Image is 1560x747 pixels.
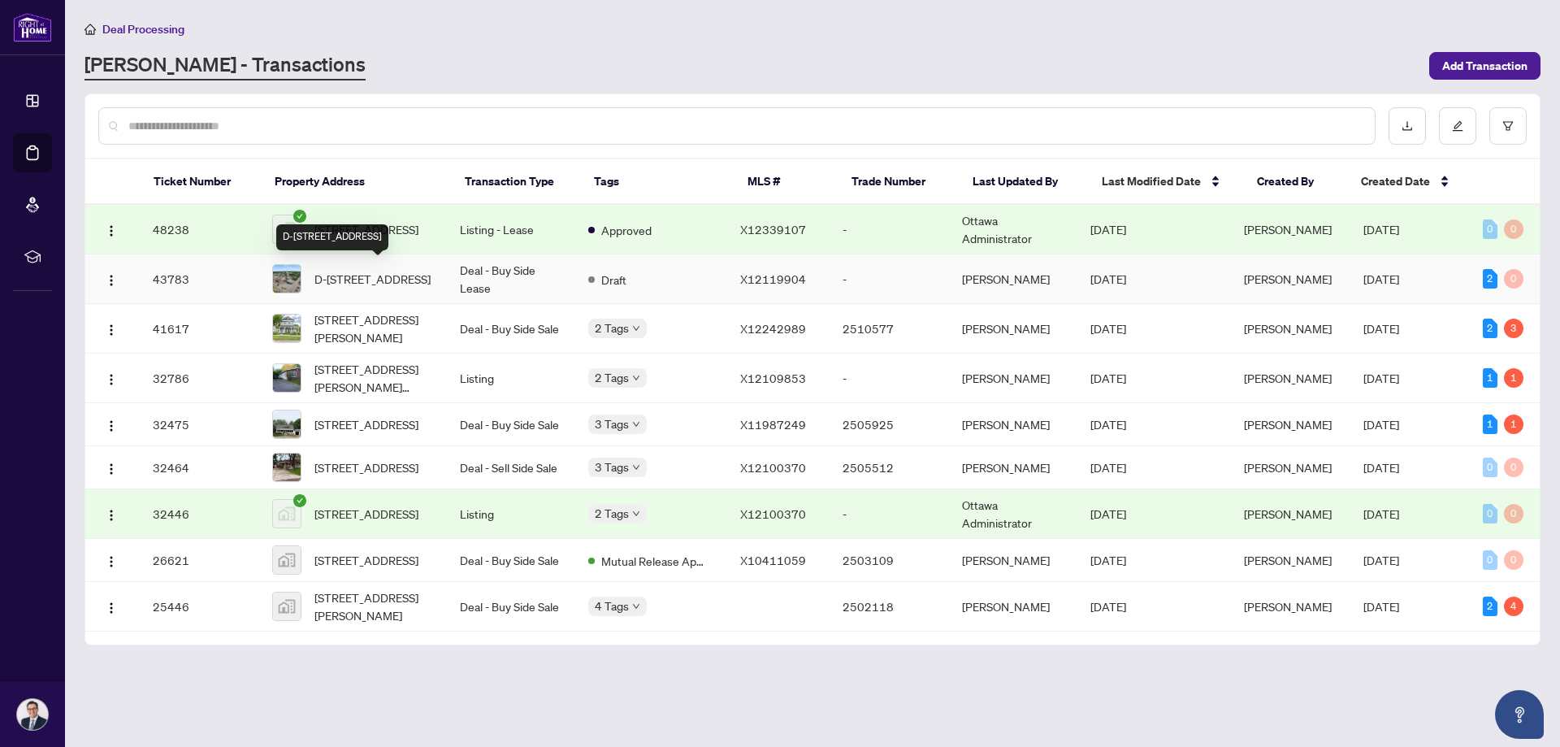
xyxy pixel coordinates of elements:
span: [STREET_ADDRESS] [314,505,418,523]
span: [PERSON_NAME] [1244,321,1332,336]
a: [PERSON_NAME] - Transactions [84,51,366,80]
button: Logo [98,593,124,619]
button: download [1389,107,1426,145]
span: edit [1452,120,1463,132]
div: 0 [1504,550,1523,570]
span: down [632,420,640,428]
button: Logo [98,315,124,341]
span: [DATE] [1363,371,1399,385]
div: 0 [1483,458,1497,477]
span: [DATE] [1090,321,1126,336]
button: Add Transaction [1429,52,1540,80]
div: 0 [1504,504,1523,523]
td: 2510577 [830,304,949,354]
img: thumbnail-img [273,454,301,481]
div: 0 [1483,219,1497,239]
td: [PERSON_NAME] [949,582,1077,632]
span: [PERSON_NAME] [1244,599,1332,614]
img: Profile Icon [17,699,48,730]
div: 0 [1504,219,1523,239]
div: 1 [1483,415,1497,434]
td: [PERSON_NAME] [949,539,1077,582]
span: [DATE] [1363,553,1399,567]
td: 32475 [140,403,259,446]
td: Deal - Buy Side Sale [447,539,575,582]
div: D-[STREET_ADDRESS] [276,224,388,250]
img: logo [13,12,52,42]
td: 32446 [140,489,259,539]
span: [DATE] [1363,222,1399,237]
span: D-[STREET_ADDRESS] [314,270,431,288]
td: [PERSON_NAME] [949,403,1077,446]
td: Ottawa Administrator [949,489,1077,539]
img: thumbnail-img [273,410,301,438]
td: 48238 [140,205,259,254]
span: check-circle [293,210,306,223]
td: Deal - Buy Side Sale [447,403,575,446]
span: down [632,324,640,332]
button: Logo [98,411,124,437]
span: Draft [601,271,626,289]
td: Deal - Buy Side Lease [447,254,575,304]
span: [PERSON_NAME] [1244,506,1332,521]
td: Listing [447,354,575,403]
th: Ticket Number [141,159,262,205]
button: edit [1439,107,1476,145]
td: - [830,354,949,403]
span: [DATE] [1363,321,1399,336]
span: home [84,24,96,35]
th: MLS # [734,159,838,205]
span: 4 Tags [595,597,629,615]
div: 0 [1483,504,1497,523]
span: Last Modified Date [1102,172,1201,190]
span: down [632,463,640,471]
span: Add Transaction [1442,53,1527,79]
div: 0 [1483,550,1497,570]
button: Logo [98,501,124,527]
span: [STREET_ADDRESS] [314,458,418,476]
span: 2 Tags [595,504,629,523]
img: Logo [105,555,118,568]
div: 2 [1483,597,1497,616]
span: [PERSON_NAME] [1244,371,1332,385]
span: [DATE] [1363,599,1399,614]
span: [DATE] [1090,506,1126,521]
span: X12339107 [740,222,806,237]
div: 0 [1504,269,1523,289]
th: Trade Number [838,159,960,205]
img: Logo [105,602,118,615]
div: 1 [1504,368,1523,388]
span: download [1402,120,1413,132]
span: X12109853 [740,371,806,385]
button: Logo [98,547,124,573]
div: 0 [1504,458,1523,477]
img: Logo [105,509,118,522]
td: [PERSON_NAME] [949,254,1077,304]
img: thumbnail-img [273,315,301,342]
td: 41617 [140,304,259,354]
img: Logo [105,224,118,237]
td: [PERSON_NAME] [949,354,1077,403]
div: 1 [1504,415,1523,434]
th: Created Date [1348,159,1469,205]
span: [PERSON_NAME] [1244,222,1332,237]
span: [DATE] [1090,460,1126,475]
td: 25446 [140,582,259,632]
span: check-circle [293,494,306,507]
span: [PERSON_NAME] [1244,460,1332,475]
div: 4 [1504,597,1523,616]
th: Last Updated By [960,159,1089,205]
th: Property Address [262,159,452,205]
span: [DATE] [1090,417,1126,432]
span: 3 Tags [595,458,629,476]
div: 3 [1504,319,1523,338]
span: X12119904 [740,271,806,286]
td: 2505512 [830,446,949,489]
img: thumbnail-img [273,500,301,528]
td: - [830,489,949,539]
div: 1 [1483,368,1497,388]
td: Deal - Buy Side Sale [447,582,575,632]
span: down [632,602,640,610]
span: [DATE] [1090,222,1126,237]
td: [PERSON_NAME] [949,446,1077,489]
